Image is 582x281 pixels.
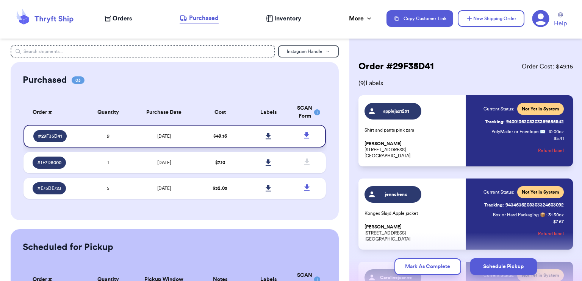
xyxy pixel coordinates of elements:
[546,212,547,218] span: :
[84,100,132,125] th: Quantity
[483,189,514,195] span: Current Status:
[113,14,132,23] span: Orders
[213,186,227,191] span: $ 32.05
[107,134,110,138] span: 9
[358,61,434,73] h2: Order # 29F35D41
[189,14,219,23] span: Purchased
[522,106,559,112] span: Not Yet in System
[23,100,84,125] th: Order #
[484,202,504,208] span: Tracking:
[72,76,84,84] span: 03
[470,258,537,275] button: Schedule Pickup
[365,141,402,147] span: [PERSON_NAME]
[266,14,301,23] a: Inventory
[349,14,373,23] div: More
[522,189,559,195] span: Not Yet in System
[493,213,546,217] span: Box or Hard Packaging 📦
[386,10,453,27] button: Copy Customer Link
[107,160,109,165] span: 1
[38,133,62,139] span: # 29F35D41
[485,119,505,125] span: Tracking:
[554,135,564,141] p: $ 5.41
[538,142,564,159] button: Refund label
[157,134,171,138] span: [DATE]
[491,129,546,134] span: PolyMailer or Envelope ✉️
[548,212,564,218] span: 31.50 oz
[105,14,132,23] a: Orders
[287,49,322,54] span: Instagram Handle
[378,108,414,114] span: applejax1251
[358,79,573,88] span: ( 9 ) Labels
[365,141,461,159] p: [STREET_ADDRESS] [GEOGRAPHIC_DATA]
[365,224,402,230] span: [PERSON_NAME]
[157,160,171,165] span: [DATE]
[548,129,564,135] span: 10.00 oz
[483,106,514,112] span: Current Status:
[215,160,225,165] span: $ 7.10
[23,241,113,253] h2: Scheduled for Pickup
[297,104,317,120] div: SCAN Form
[37,160,61,166] span: # 1E7D8000
[522,62,573,71] span: Order Cost: $ 49.16
[274,14,301,23] span: Inventory
[180,14,219,23] a: Purchased
[23,74,67,86] h2: Purchased
[157,186,171,191] span: [DATE]
[484,199,564,211] a: Tracking:9434636208303324603092
[365,127,461,133] p: Shirt and pants pink zara
[538,225,564,242] button: Refund label
[365,224,461,242] p: [STREET_ADDRESS] [GEOGRAPHIC_DATA]
[213,134,227,138] span: $ 49.16
[107,186,110,191] span: 5
[546,129,547,135] span: :
[554,12,567,28] a: Help
[196,100,244,125] th: Cost
[553,219,564,225] p: $ 7.67
[365,210,461,216] p: Konges Sløjd Apple jacket
[458,10,524,27] button: New Shipping Order
[132,100,196,125] th: Purchase Date
[278,45,339,57] button: Instagram Handle
[378,191,414,197] span: jennchenx
[37,185,61,191] span: # E75DE723
[244,100,293,125] th: Labels
[394,258,461,275] button: Mark As Complete
[11,45,275,57] input: Search shipments...
[554,19,567,28] span: Help
[485,116,564,128] a: Tracking:9400136208303369555842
